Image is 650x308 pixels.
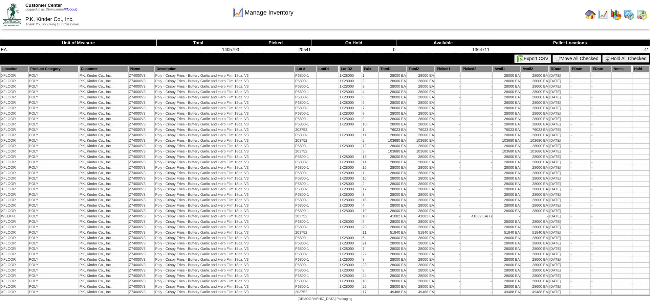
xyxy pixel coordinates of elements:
[129,106,154,111] td: Z74000V3
[29,90,79,94] td: POLY
[362,138,378,143] td: 2
[493,149,520,154] td: 103680 EA
[0,46,157,53] td: EA
[295,133,316,138] td: P6800-1
[79,100,128,105] td: P.K, Kinder Co., Inc.
[156,40,240,46] th: Total
[407,117,434,121] td: 28000 EA
[79,133,128,138] td: P.K, Kinder Co., Inc.
[362,95,378,100] td: 5
[379,127,406,132] td: 76023 EA
[591,95,611,100] td: -
[493,84,520,89] td: 28000 EA
[461,73,492,78] td: -
[549,65,569,73] th: RDate
[407,144,434,148] td: 28000 EA
[362,84,378,89] td: 3
[29,133,79,138] td: POLY
[362,111,378,116] td: 8
[461,133,492,138] td: -
[435,133,460,138] td: -
[490,40,650,46] th: Pallet Locations
[339,111,362,116] td: 1X28000
[407,149,434,154] td: 103680 EA
[233,7,243,18] img: line_graph.gif
[362,122,378,127] td: 10
[379,149,406,154] td: 103680 EA
[339,122,362,127] td: 1X28000
[461,65,492,73] th: Picked2
[25,23,79,26] span: Thank You for Being Our Customer!
[407,90,434,94] td: 28000 EA
[339,106,362,111] td: 1X28000
[129,127,154,132] td: Z74000V3
[1,79,28,84] td: XFLOOR
[379,133,406,138] td: 28000 EA
[29,127,79,132] td: POLY
[155,127,294,132] td: Poly - Crispy Fries - Buttery Garlic and Herb Film 18oz. V3
[521,122,548,127] td: 28000 EA
[155,79,294,84] td: Poly - Crispy Fries - Buttery Garlic and Herb Film 18oz. V3
[362,100,378,105] td: 6
[407,95,434,100] td: 28000 EA
[295,100,316,105] td: P6800-1
[435,111,460,116] td: -
[295,117,316,121] td: P6800-1
[311,40,396,46] th: On Hold
[79,84,128,89] td: P.K, Kinder Co., Inc.
[29,138,79,143] td: POLY
[407,122,434,127] td: 28000 EA
[379,106,406,111] td: 28000 EA
[362,127,378,132] td: 1
[591,111,611,116] td: -
[1,149,28,154] td: XFLOOR
[29,149,79,154] td: POLY
[461,144,492,148] td: -
[493,73,520,78] td: 28000 EA
[461,106,492,111] td: -
[339,73,362,78] td: 1X28000
[155,149,294,154] td: Poly - Crispy Fries - Buttery Garlic and Herb Film 18oz. V3
[79,117,128,121] td: P.K, Kinder Co., Inc.
[591,65,611,73] th: EDate
[407,127,434,132] td: 76023 EA
[79,138,128,143] td: P.K, Kinder Co., Inc.
[295,144,316,148] td: P6800-1
[317,65,339,73] th: LotID1
[295,79,316,84] td: P6800-1
[3,3,21,26] img: ZoRoCo_Logo(Green%26Foil)%20jpg.webp
[396,40,490,46] th: Available
[493,133,520,138] td: 28000 EA
[493,122,520,127] td: 28000 EA
[155,144,294,148] td: Poly - Crispy Fries - Buttery Garlic and Herb Film 18oz. V3
[155,90,294,94] td: Poly - Crispy Fries - Buttery Garlic and Herb Film 18oz. V3
[79,127,128,132] td: P.K, Kinder Co., Inc.
[295,73,316,78] td: P6800-1
[1,127,28,132] td: XFLOOR
[570,73,590,78] td: -
[0,40,157,46] th: Unit of Measure
[549,122,569,127] td: [DATE]
[570,133,590,138] td: -
[591,73,611,78] td: -
[362,149,378,154] td: 3
[1,90,28,94] td: XFLOOR
[129,65,154,73] th: Name
[29,144,79,148] td: POLY
[591,144,611,148] td: -
[362,73,378,78] td: 1
[129,117,154,121] td: Z74000V3
[435,106,460,111] td: -
[79,90,128,94] td: P.K, Kinder Co., Inc.
[240,46,311,53] td: 20541
[79,79,128,84] td: P.K, Kinder Co., Inc.
[339,100,362,105] td: 1X28000
[570,111,590,116] td: -
[379,65,406,73] th: Total1
[407,100,434,105] td: 28000 EA
[461,90,492,94] td: -
[79,65,128,73] th: Customer
[339,95,362,100] td: 1X28000
[521,84,548,89] td: 28000 EA
[549,90,569,94] td: [DATE]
